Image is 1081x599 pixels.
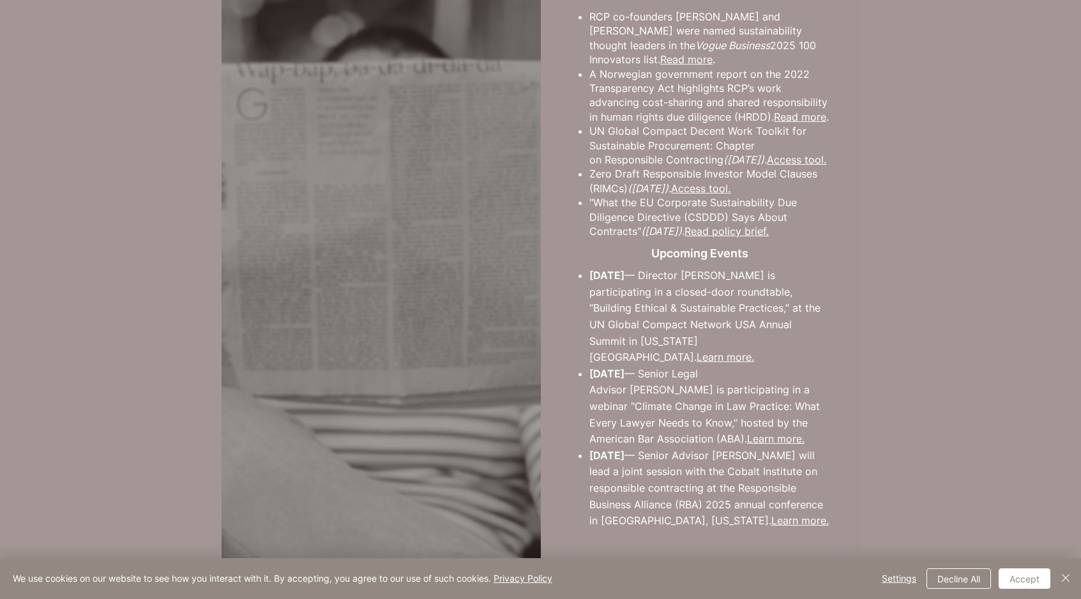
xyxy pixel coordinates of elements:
[999,568,1050,589] button: Accept
[589,269,624,282] span: [DATE]
[747,432,805,445] a: Learn more.
[697,351,754,363] a: Learn more.
[589,449,624,462] span: [DATE]
[589,367,624,380] span: [DATE]
[774,110,826,123] a: Read more
[589,10,816,66] span: RCP co-founders [PERSON_NAME] and [PERSON_NAME] were named sustainability thought leaders in the ...
[494,573,552,584] a: Privacy Policy
[589,68,829,123] span: A Norwegian government report on the 2022 Transparency Act highlights RCP’s work advancing cost-s...
[651,246,748,260] span: Upcoming Events
[589,124,829,167] p: UN Global Compact Decent Work Toolkit for Sustainable Procurement: Chapter on Responsible Contrac...
[882,569,916,588] span: Settings
[589,366,829,448] p: — Senior Legal Advisor [PERSON_NAME] is participating in a webinar "Climate Change in Law Practic...
[628,182,671,195] span: ([DATE]).
[13,573,552,584] span: We use cookies on our website to see how you interact with it. By accepting, you agree to our use...
[1058,568,1073,589] button: Close
[771,514,829,527] a: Learn more.
[660,53,713,66] a: Read more
[589,448,829,529] p: — Senior Advisor [PERSON_NAME] will lead a joint session with the Cobalt Institute on responsible...
[589,195,829,238] p: "What the EU Corporate Sustainability Due Diligence Directive (CSDDD) Says About Contracts"
[671,182,730,195] a: Access tool.
[926,568,991,589] button: Decline All
[1058,570,1073,586] img: Close
[767,153,826,166] a: Access tool.
[589,167,829,195] p: Zero Draft Responsible Investor Model Clauses (RIMCs)
[589,268,829,366] p: — Director [PERSON_NAME] is participating in a closed-door roundtable, “Building Ethical & Sustai...
[695,39,770,52] span: Vogue Business
[723,153,767,166] span: ([DATE]).
[684,225,769,238] a: Read policy brief.
[641,225,684,238] span: ([DATE]).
